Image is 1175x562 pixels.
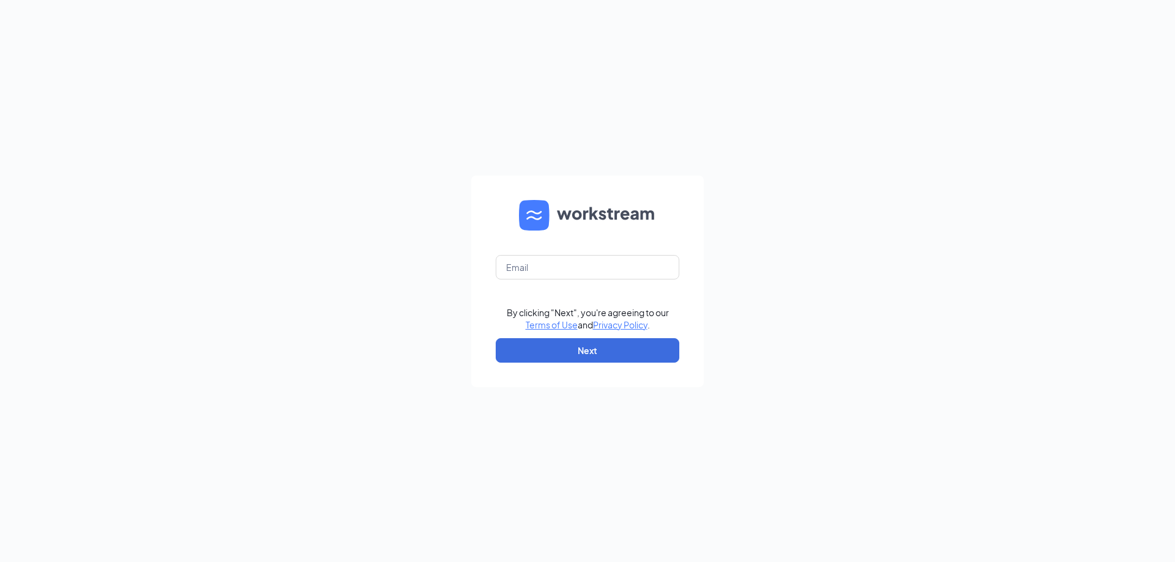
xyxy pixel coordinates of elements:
a: Terms of Use [526,319,578,330]
button: Next [496,338,679,363]
img: WS logo and Workstream text [519,200,656,231]
a: Privacy Policy [593,319,647,330]
input: Email [496,255,679,279]
div: By clicking "Next", you're agreeing to our and . [507,306,669,331]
